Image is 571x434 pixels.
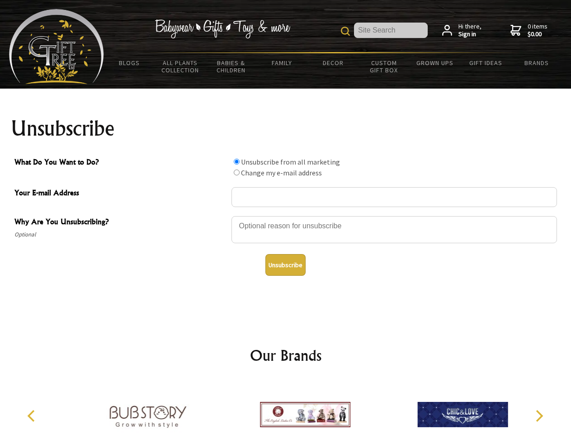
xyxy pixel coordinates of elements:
[528,22,547,38] span: 0 items
[528,30,547,38] strong: $0.00
[458,23,481,38] span: Hi there,
[231,216,557,243] textarea: Why Are You Unsubscribing?
[231,187,557,207] input: Your E-mail Address
[359,53,410,80] a: Custom Gift Box
[265,254,306,276] button: Unsubscribe
[104,53,155,72] a: BLOGS
[155,19,290,38] img: Babywear - Gifts - Toys & more
[234,170,240,175] input: What Do You Want to Do?
[23,406,42,426] button: Previous
[409,53,460,72] a: Grown Ups
[460,53,511,72] a: Gift Ideas
[14,156,227,170] span: What Do You Want to Do?
[241,157,340,166] label: Unsubscribe from all marketing
[18,344,553,366] h2: Our Brands
[234,159,240,165] input: What Do You Want to Do?
[510,23,547,38] a: 0 items$0.00
[11,118,561,139] h1: Unsubscribe
[206,53,257,80] a: Babies & Children
[9,9,104,84] img: Babyware - Gifts - Toys and more...
[458,30,481,38] strong: Sign in
[155,53,206,80] a: All Plants Collection
[307,53,359,72] a: Decor
[241,168,322,177] label: Change my e-mail address
[257,53,308,72] a: Family
[354,23,428,38] input: Site Search
[341,27,350,36] img: product search
[14,216,227,229] span: Why Are You Unsubscribing?
[14,229,227,240] span: Optional
[442,23,481,38] a: Hi there,Sign in
[14,187,227,200] span: Your E-mail Address
[511,53,562,72] a: Brands
[529,406,549,426] button: Next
